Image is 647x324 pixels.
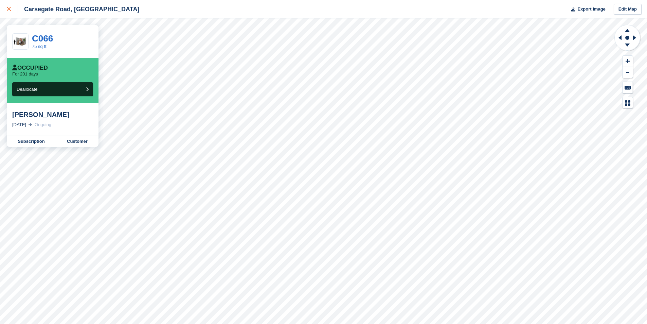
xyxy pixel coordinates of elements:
[614,4,642,15] a: Edit Map
[567,4,606,15] button: Export Image
[12,121,26,128] div: [DATE]
[29,123,32,126] img: arrow-right-light-icn-cde0832a797a2874e46488d9cf13f60e5c3a73dbe684e267c42b8395dfbc2abf.svg
[18,5,139,13] div: Carsegate Road, [GEOGRAPHIC_DATA]
[623,82,633,93] button: Keyboard Shortcuts
[12,65,48,71] div: Occupied
[17,87,37,92] span: Deallocate
[13,36,28,48] img: 64-sqft-unit.jpg
[12,110,93,119] div: [PERSON_NAME]
[623,56,633,67] button: Zoom In
[12,71,38,77] p: For 201 days
[7,136,56,147] a: Subscription
[623,67,633,78] button: Zoom Out
[56,136,98,147] a: Customer
[623,97,633,108] button: Map Legend
[32,33,53,44] a: C066
[32,44,47,49] a: 75 sq ft
[12,82,93,96] button: Deallocate
[577,6,605,13] span: Export Image
[35,121,51,128] div: Ongoing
